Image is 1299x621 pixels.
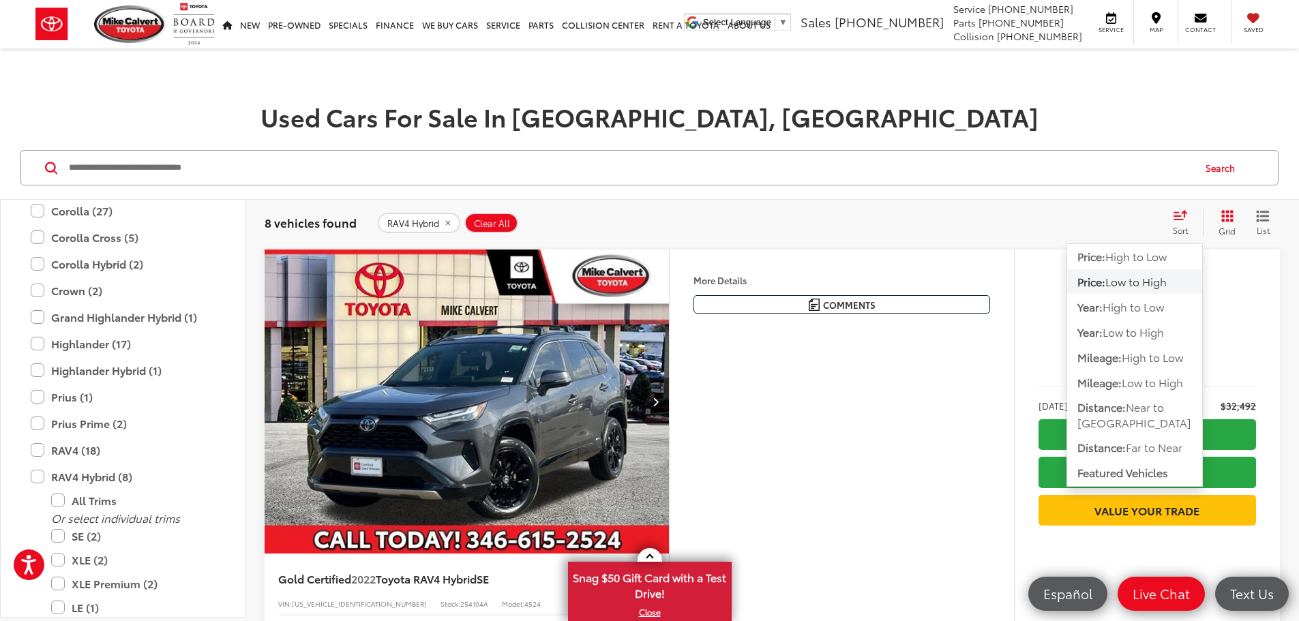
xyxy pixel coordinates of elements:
[1122,374,1183,390] span: Low to High
[31,412,215,436] label: Prius Prime (2)
[1238,25,1268,34] span: Saved
[524,599,541,609] span: 4524
[1126,585,1197,602] span: Live Chat
[1028,577,1107,611] a: Español
[1067,436,1202,460] button: Distance:Far to Near
[477,571,489,586] span: SE
[1105,273,1167,289] span: Low to High
[31,305,215,329] label: Grand Highlander Hybrid (1)
[1039,457,1256,487] a: Instant Deal
[1067,370,1202,395] button: Mileage:Low to High
[1067,345,1202,369] button: Mileage:High to Low
[378,213,460,233] button: remove RAV4%20Hybrid
[779,17,788,27] span: ▼
[1219,225,1236,237] span: Grid
[31,199,215,223] label: Corolla (27)
[502,599,524,609] span: Model:
[693,295,990,314] button: Comments
[31,385,215,409] label: Prius (1)
[1173,224,1188,236] span: Sort
[1122,349,1183,365] span: High to Low
[31,438,215,462] label: RAV4 (18)
[31,252,215,276] label: Corolla Hybrid (2)
[31,465,215,489] label: RAV4 Hybrid (8)
[464,213,518,233] button: Clear All
[1039,303,1256,337] span: $32,492
[351,571,376,586] span: 2022
[1103,324,1164,339] span: Low to High
[278,571,351,586] span: Gold Certified
[1193,151,1255,185] button: Search
[1077,349,1122,365] span: Mileage:
[474,218,510,229] span: Clear All
[1077,248,1105,264] span: Price:
[1077,299,1103,314] span: Year:
[1221,399,1256,412] span: $32,492
[693,275,990,285] h4: More Details
[264,249,670,554] div: 2022 Toyota RAV4 Hybrid SE 0
[31,226,215,249] label: Corolla Cross (5)
[31,332,215,356] label: Highlander (17)
[1077,439,1126,455] span: Distance:
[51,572,215,596] label: XLE Premium (2)
[1067,294,1202,319] button: Year:High to Low
[441,599,460,609] span: Stock:
[1039,344,1256,357] span: [DATE] Price:
[979,16,1064,29] span: [PHONE_NUMBER]
[953,2,985,16] span: Service
[264,249,670,554] img: 2022 Toyota RAV4 Hybrid SE
[988,2,1073,16] span: [PHONE_NUMBER]
[51,510,180,526] i: Or select individual trims
[1118,577,1205,611] a: Live Chat
[51,524,215,548] label: SE (2)
[1077,273,1105,289] span: Price:
[51,596,215,620] label: LE (1)
[1141,25,1171,34] span: Map
[1039,495,1256,526] a: Value Your Trade
[31,359,215,382] label: Highlander Hybrid (1)
[1223,585,1281,602] span: Text Us
[51,489,215,513] label: All Trims
[1246,209,1280,237] button: List View
[292,599,427,609] span: [US_VEHICLE_IDENTIFICATION_NUMBER]
[1067,320,1202,344] button: Year:Low to High
[997,29,1082,43] span: [PHONE_NUMBER]
[1039,419,1256,450] a: Check Availability
[1067,269,1202,294] button: Price:Low to High
[94,5,166,43] img: Mike Calvert Toyota
[1126,439,1182,455] span: Far to Near
[1077,464,1168,480] span: Featured Vehicles
[1103,299,1164,314] span: High to Low
[1256,224,1270,236] span: List
[1077,324,1103,339] span: Year:
[642,378,669,425] button: Next image
[1185,25,1216,34] span: Contact
[1077,399,1191,430] span: Near to [GEOGRAPHIC_DATA]
[1166,209,1203,237] button: Select sort value
[1067,244,1202,269] button: Price:High to Low
[51,548,215,572] label: XLE (2)
[264,249,670,554] a: 2022 Toyota RAV4 Hybrid SE2022 Toyota RAV4 Hybrid SE2022 Toyota RAV4 Hybrid SE2022 Toyota RAV4 Hy...
[387,218,439,229] span: RAV4 Hybrid
[31,279,215,303] label: Crown (2)
[1077,399,1126,414] span: Distance:
[265,214,357,230] span: 8 vehicles found
[1105,248,1167,264] span: High to Low
[376,571,477,586] span: Toyota RAV4 Hybrid
[569,563,730,605] span: Snag $50 Gift Card with a Test Drive!
[953,29,994,43] span: Collision
[1215,577,1289,611] a: Text Us
[1096,25,1126,34] span: Service
[460,599,488,609] span: 254104A
[278,599,292,609] span: VIN:
[1067,395,1202,435] button: Distance:Near to [GEOGRAPHIC_DATA]
[278,571,608,586] a: Gold Certified2022Toyota RAV4 HybridSE
[835,13,944,31] span: [PHONE_NUMBER]
[823,299,876,312] span: Comments
[1203,209,1246,237] button: Grid View
[68,151,1193,184] input: Search by Make, Model, or Keyword
[809,299,820,310] img: Comments
[1077,374,1122,390] span: Mileage:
